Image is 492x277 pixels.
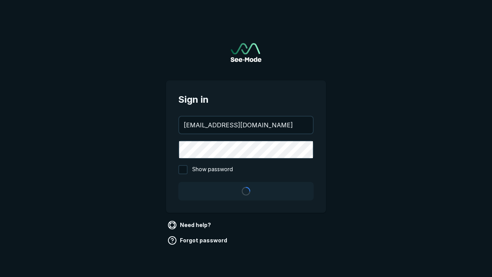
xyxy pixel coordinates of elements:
img: See-Mode Logo [231,43,261,62]
span: Show password [192,165,233,174]
a: Go to sign in [231,43,261,62]
span: Sign in [178,93,314,107]
a: Forgot password [166,234,230,247]
input: your@email.com [179,117,313,133]
a: Need help? [166,219,214,231]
